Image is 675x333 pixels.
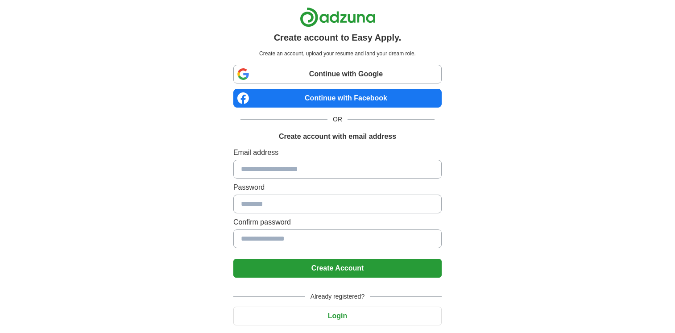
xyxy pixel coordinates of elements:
[233,307,442,325] button: Login
[233,65,442,83] a: Continue with Google
[233,182,442,193] label: Password
[233,312,442,320] a: Login
[233,217,442,228] label: Confirm password
[235,50,440,58] p: Create an account, upload your resume and land your dream role.
[233,89,442,108] a: Continue with Facebook
[233,147,442,158] label: Email address
[274,31,402,44] h1: Create account to Easy Apply.
[300,7,376,27] img: Adzuna logo
[327,115,348,124] span: OR
[305,292,370,301] span: Already registered?
[279,131,396,142] h1: Create account with email address
[233,259,442,278] button: Create Account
